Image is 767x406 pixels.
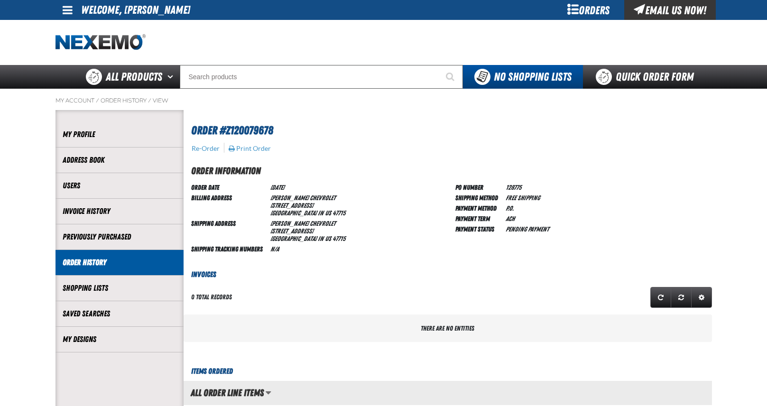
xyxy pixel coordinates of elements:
[184,269,712,280] h3: Invoices
[318,235,323,242] span: IN
[153,97,168,104] a: View
[439,65,463,89] button: Start Searching
[55,97,712,104] nav: Breadcrumbs
[191,192,267,218] td: Billing Address
[191,182,267,192] td: Order Date
[506,204,514,212] span: P.O.
[455,182,502,192] td: PO Number
[325,209,331,217] span: US
[691,287,712,308] a: Expand or Collapse Grid Settings
[148,97,151,104] span: /
[270,220,336,227] span: [PERSON_NAME] Chevrolet
[455,223,502,234] td: Payment Status
[191,293,232,302] div: 0 total records
[63,283,176,294] a: Shopping Lists
[506,225,549,233] span: Pending payment
[506,215,515,222] span: ACH
[270,202,314,209] span: [STREET_ADDRESS]
[455,213,502,223] td: Payment Term
[455,203,502,213] td: Payment Method
[506,194,540,202] span: Free Shipping
[55,34,146,51] img: Nexemo logo
[494,70,572,83] span: No Shopping Lists
[506,184,521,191] span: 128775
[270,235,317,242] span: [GEOGRAPHIC_DATA]
[270,227,314,235] span: [STREET_ADDRESS]
[191,243,267,254] td: Shipping Tracking Numbers
[228,144,271,153] button: Print Order
[270,245,279,253] span: N/A
[63,155,176,166] a: Address Book
[191,124,273,137] span: Order #Z120079678
[96,97,99,104] span: /
[191,144,220,153] button: Re-Order
[180,65,463,89] input: Search
[650,287,671,308] a: Refresh grid action
[63,206,176,217] a: Invoice History
[184,366,712,377] h3: Items Ordered
[191,218,267,243] td: Shipping Address
[63,334,176,345] a: My Designs
[270,209,317,217] span: [GEOGRAPHIC_DATA]
[270,184,284,191] span: [DATE]
[265,385,271,401] button: Manage grid views. Current view is All Order Line Items
[325,235,331,242] span: US
[333,209,345,217] bdo: 47715
[164,65,180,89] button: Open All Products pages
[270,194,336,202] span: [PERSON_NAME] Chevrolet
[671,287,692,308] a: Reset grid action
[63,308,176,319] a: Saved Searches
[421,324,474,332] span: There are no entities
[63,180,176,191] a: Users
[55,97,94,104] a: My Account
[55,34,146,51] a: Home
[463,65,583,89] button: You do not have available Shopping Lists. Open to Create a New List
[333,235,345,242] bdo: 47715
[583,65,712,89] a: Quick Order Form
[318,209,323,217] span: IN
[63,231,176,242] a: Previously Purchased
[63,129,176,140] a: My Profile
[455,192,502,203] td: Shipping Method
[63,257,176,268] a: Order History
[106,68,162,85] span: All Products
[184,388,264,398] h2: All Order Line Items
[101,97,147,104] a: Order History
[191,164,712,178] h2: Order Information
